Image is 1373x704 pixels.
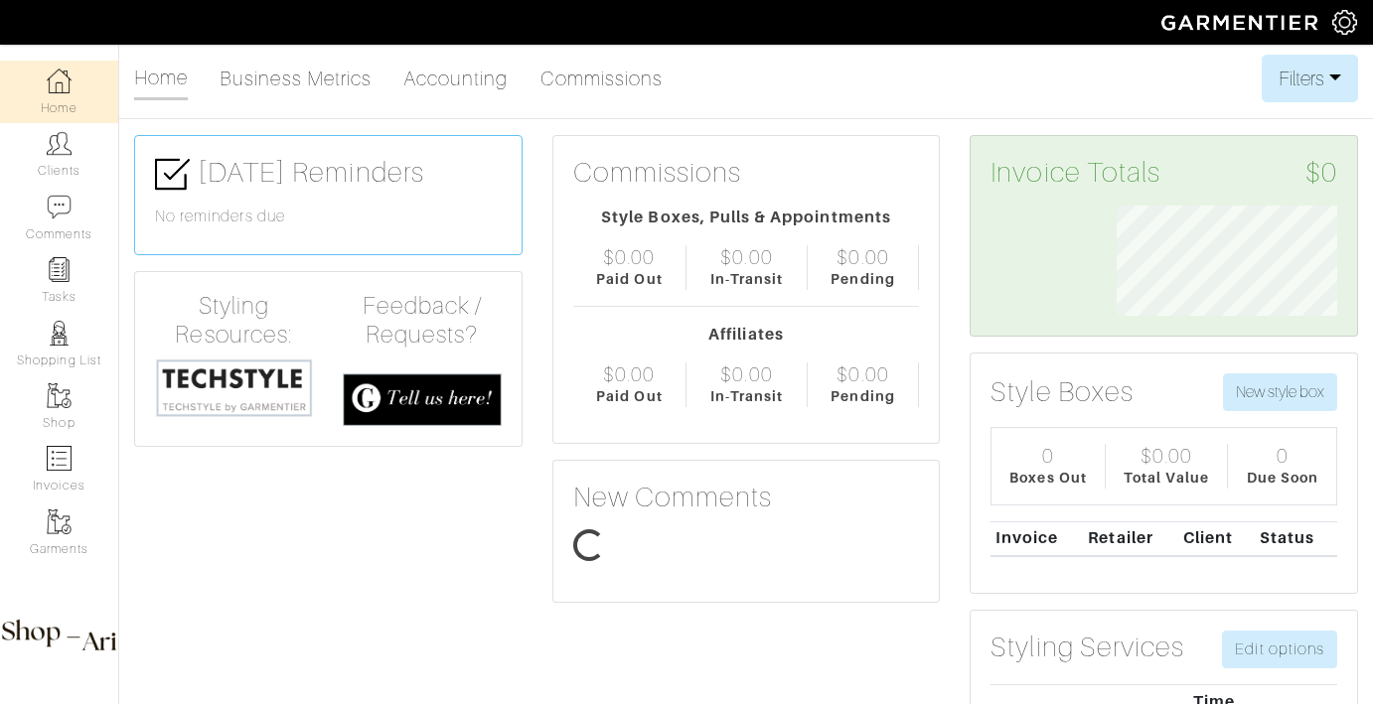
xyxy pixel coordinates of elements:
div: 0 [1277,444,1289,468]
h3: Commissions [573,156,742,190]
img: stylists-icon-eb353228a002819b7ec25b43dbf5f0378dd9e0616d9560372ff212230b889e62.png [47,321,72,346]
a: Edit options [1222,631,1337,668]
div: Affiliates [573,323,920,347]
div: $0.00 [837,245,888,269]
div: In-Transit [710,269,784,290]
div: Paid Out [596,269,662,290]
h3: Style Boxes [991,375,1134,409]
div: Boxes Out [1009,468,1086,489]
th: Status [1255,521,1337,556]
div: Style Boxes, Pulls & Appointments [573,206,920,229]
button: New style box [1223,373,1337,411]
h3: Invoice Totals [991,156,1337,190]
div: $0.00 [837,362,888,386]
th: Invoice [991,521,1083,556]
h3: New Comments [573,481,920,514]
img: techstyle-93310999766a10050dc78ceb7f971a75838126fd19372ce40ba20cdf6a89b94b.png [155,357,313,418]
div: $0.00 [720,362,772,386]
a: Home [134,58,188,100]
img: comment-icon-a0a6a9ef722e966f86d9cbdc48e553b5cf19dbc54f86b18d962a5391bc8f6eb6.png [47,195,72,219]
img: garmentier-logo-header-white-b43fb05a5012e4ada735d5af1a66efaba907eab6374d6393d1fbf88cb4ef424d.png [1151,5,1332,40]
h4: Feedback / Requests? [343,292,501,350]
img: check-box-icon-36a4915ff3ba2bd8f6e4f29bc755bb66becd62c870f447fc0dd1365fcfddab58.png [155,157,190,192]
a: Accounting [403,59,509,98]
h6: No reminders due [155,208,502,226]
img: feedback_requests-3821251ac2bd56c73c230f3229a5b25d6eb027adea667894f41107c140538ee0.png [343,373,501,426]
div: In-Transit [710,386,784,407]
div: Total Value [1124,468,1210,489]
img: orders-icon-0abe47150d42831381b5fb84f609e132dff9fe21cb692f30cb5eec754e2cba89.png [47,446,72,471]
img: gear-icon-white-bd11855cb880d31180b6d7d6211b90ccbf57a29d726f0c71d8c61bd08dd39cc2.png [1332,10,1357,35]
div: 0 [1042,444,1054,468]
a: Commissions [540,59,664,98]
span: $0 [1305,156,1337,190]
div: Due Soon [1247,468,1318,489]
div: Pending [831,269,894,290]
button: Filters [1262,55,1358,102]
img: garments-icon-b7da505a4dc4fd61783c78ac3ca0ef83fa9d6f193b1c9dc38574b1d14d53ca28.png [47,383,72,408]
div: $0.00 [603,362,655,386]
h4: Styling Resources: [155,292,313,350]
th: Client [1178,521,1255,556]
div: $0.00 [1141,444,1192,468]
div: $0.00 [720,245,772,269]
h3: [DATE] Reminders [155,156,502,192]
h3: Styling Services [991,631,1184,664]
div: Pending [831,386,894,407]
div: Paid Out [596,386,662,407]
img: dashboard-icon-dbcd8f5a0b271acd01030246c82b418ddd0df26cd7fceb0bd07c9910d44c42f6.png [47,69,72,93]
img: reminder-icon-8004d30b9f0a5d33ae49ab947aed9ed385cf756f9e5892f1edd6e32f2345188e.png [47,257,72,282]
a: Business Metrics [220,59,372,98]
th: Retailer [1084,521,1179,556]
div: $0.00 [603,245,655,269]
img: garments-icon-b7da505a4dc4fd61783c78ac3ca0ef83fa9d6f193b1c9dc38574b1d14d53ca28.png [47,509,72,534]
img: clients-icon-6bae9207a08558b7cb47a8932f037763ab4055f8c8b6bfacd5dc20c3e0201464.png [47,131,72,156]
